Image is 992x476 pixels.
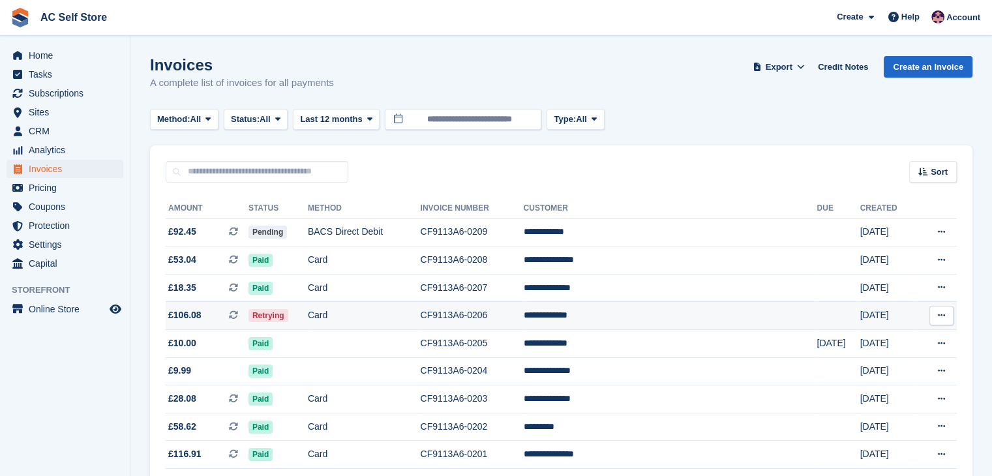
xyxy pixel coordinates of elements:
[308,302,421,330] td: Card
[248,226,287,239] span: Pending
[308,441,421,469] td: Card
[248,421,273,434] span: Paid
[421,198,524,219] th: Invoice Number
[7,216,123,235] a: menu
[901,10,920,23] span: Help
[248,448,273,461] span: Paid
[766,61,792,74] span: Export
[248,393,273,406] span: Paid
[12,284,130,297] span: Storefront
[248,309,288,322] span: Retrying
[248,364,273,378] span: Paid
[29,84,107,102] span: Subscriptions
[190,113,202,126] span: All
[168,253,196,267] span: £53.04
[308,246,421,275] td: Card
[7,46,123,65] a: menu
[150,56,334,74] h1: Invoices
[860,441,916,469] td: [DATE]
[7,65,123,83] a: menu
[421,218,524,246] td: CF9113A6-0209
[166,198,248,219] th: Amount
[837,10,863,23] span: Create
[860,246,916,275] td: [DATE]
[421,330,524,358] td: CF9113A6-0205
[576,113,587,126] span: All
[29,141,107,159] span: Analytics
[168,281,196,295] span: £18.35
[168,308,202,322] span: £106.08
[29,103,107,121] span: Sites
[860,218,916,246] td: [DATE]
[931,10,944,23] img: Ted Cox
[248,337,273,350] span: Paid
[7,198,123,216] a: menu
[860,198,916,219] th: Created
[260,113,271,126] span: All
[29,179,107,197] span: Pricing
[29,254,107,273] span: Capital
[523,198,817,219] th: Customer
[7,84,123,102] a: menu
[29,235,107,254] span: Settings
[248,198,308,219] th: Status
[29,300,107,318] span: Online Store
[308,385,421,413] td: Card
[860,357,916,385] td: [DATE]
[7,160,123,178] a: menu
[860,385,916,413] td: [DATE]
[150,109,218,130] button: Method: All
[150,76,334,91] p: A complete list of invoices for all payments
[29,65,107,83] span: Tasks
[860,413,916,441] td: [DATE]
[308,218,421,246] td: BACS Direct Debit
[168,392,196,406] span: £28.08
[946,11,980,24] span: Account
[308,413,421,441] td: Card
[750,56,807,78] button: Export
[29,216,107,235] span: Protection
[421,302,524,330] td: CF9113A6-0206
[300,113,362,126] span: Last 12 months
[10,8,30,27] img: stora-icon-8386f47178a22dfd0bd8f6a31ec36ba5ce8667c1dd55bd0f319d3a0aa187defe.svg
[7,122,123,140] a: menu
[308,198,421,219] th: Method
[248,254,273,267] span: Paid
[29,46,107,65] span: Home
[168,420,196,434] span: £58.62
[29,198,107,216] span: Coupons
[860,274,916,302] td: [DATE]
[293,109,380,130] button: Last 12 months
[421,385,524,413] td: CF9113A6-0203
[224,109,288,130] button: Status: All
[7,300,123,318] a: menu
[157,113,190,126] span: Method:
[308,274,421,302] td: Card
[884,56,972,78] a: Create an Invoice
[168,447,202,461] span: £116.91
[860,302,916,330] td: [DATE]
[7,103,123,121] a: menu
[108,301,123,317] a: Preview store
[421,274,524,302] td: CF9113A6-0207
[7,141,123,159] a: menu
[813,56,873,78] a: Credit Notes
[168,364,191,378] span: £9.99
[421,441,524,469] td: CF9113A6-0201
[817,330,860,358] td: [DATE]
[421,413,524,441] td: CF9113A6-0202
[7,254,123,273] a: menu
[29,122,107,140] span: CRM
[7,235,123,254] a: menu
[931,166,948,179] span: Sort
[421,357,524,385] td: CF9113A6-0204
[7,179,123,197] a: menu
[168,336,196,350] span: £10.00
[817,198,860,219] th: Due
[231,113,260,126] span: Status:
[35,7,112,28] a: AC Self Store
[547,109,604,130] button: Type: All
[29,160,107,178] span: Invoices
[554,113,576,126] span: Type:
[860,330,916,358] td: [DATE]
